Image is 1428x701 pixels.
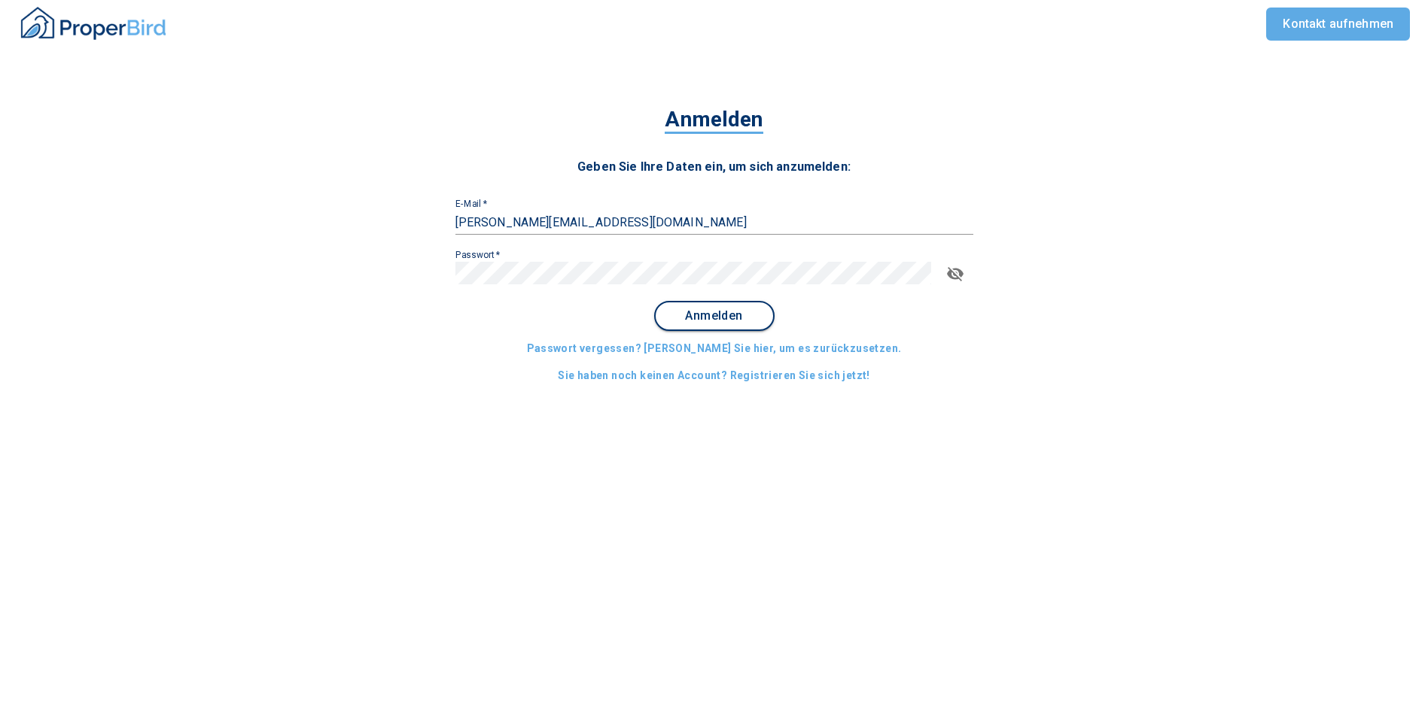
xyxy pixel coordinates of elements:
span: Anmelden [668,309,761,323]
span: Passwort vergessen? [PERSON_NAME] Sie hier, um es zurückzusetzen. [527,339,902,358]
img: ProperBird Logo and Home Button [18,5,169,42]
label: Passwort [455,250,501,259]
button: ProperBird Logo and Home Button [18,1,169,48]
button: toggle password visibility [937,256,973,292]
button: Sie haben noch keinen Account? Registrieren Sie sich jetzt! [552,362,876,390]
span: Anmelden [665,107,763,134]
label: E-Mail [455,199,487,208]
span: Sie haben noch keinen Account? Registrieren Sie sich jetzt! [558,366,870,385]
button: Passwort vergessen? [PERSON_NAME] Sie hier, um es zurückzusetzen. [521,335,908,363]
button: Anmelden [654,301,775,331]
a: Kontakt aufnehmen [1266,8,1410,41]
input: johndoe@example.com [455,211,973,235]
span: Geben Sie Ihre Daten ein, um sich anzumelden: [577,159,851,174]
